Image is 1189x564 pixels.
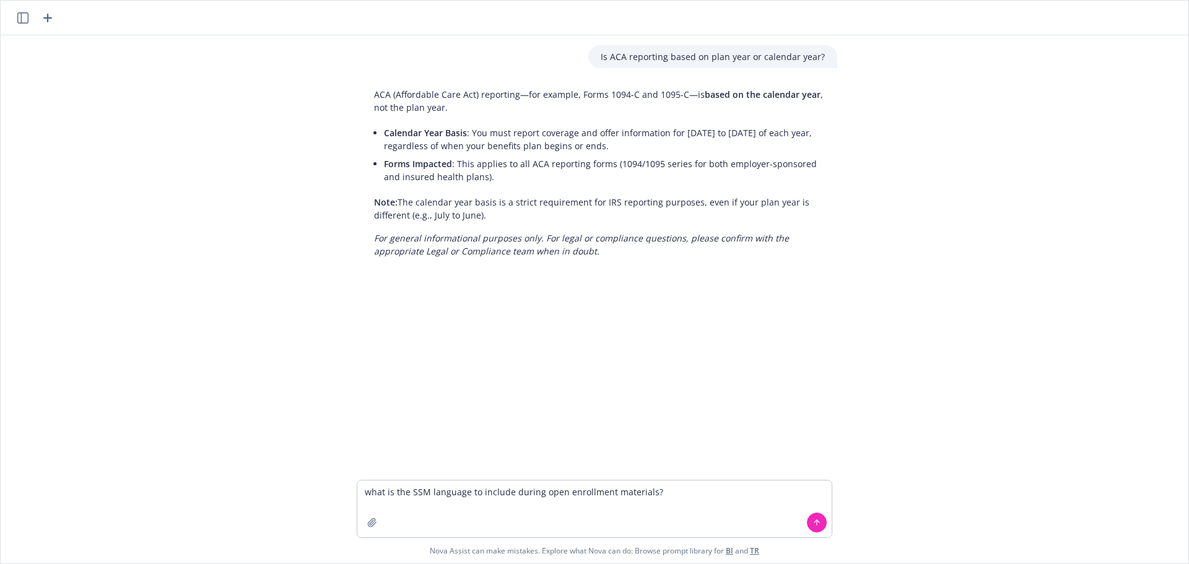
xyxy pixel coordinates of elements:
[374,88,825,114] p: ACA (Affordable Care Act) reporting—for example, Forms 1094-C and 1095-C—is , not the plan year.
[357,480,832,537] textarea: what is the SSM language to include during open enrollment materials?
[384,158,452,170] span: Forms Impacted
[384,127,467,139] span: Calendar Year Basis
[430,538,759,563] span: Nova Assist can make mistakes. Explore what Nova can do: Browse prompt library for and
[601,50,825,63] p: Is ACA reporting based on plan year or calendar year?
[726,545,733,556] a: BI
[384,155,825,186] li: : This applies to all ACA reporting forms (1094/1095 series for both employer-sponsored and insur...
[750,545,759,556] a: TR
[374,232,789,257] em: For general informational purposes only. For legal or compliance questions, please confirm with t...
[374,196,825,222] p: The calendar year basis is a strict requirement for IRS reporting purposes, even if your plan yea...
[705,89,821,100] span: based on the calendar year
[374,196,398,208] span: Note:
[384,124,825,155] li: : You must report coverage and offer information for [DATE] to [DATE] of each year, regardless of...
